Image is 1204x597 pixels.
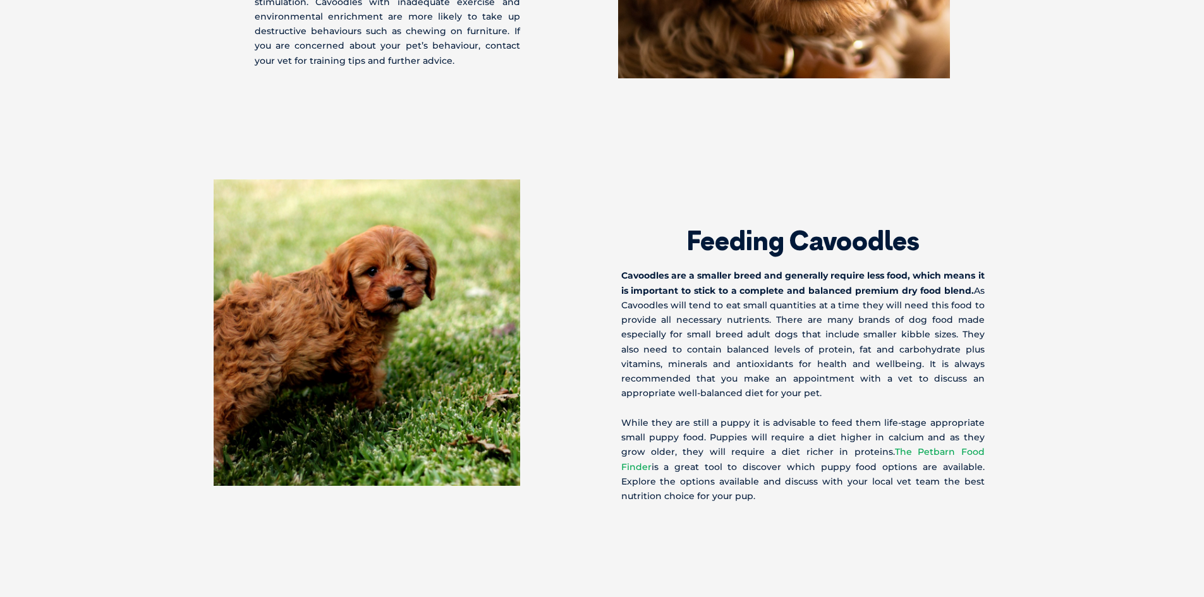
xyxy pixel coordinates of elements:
[621,446,985,472] a: The Petbarn Food Finder
[621,416,985,504] p: While they are still a puppy it is advisable to feed them life-stage appropriate small puppy food...
[621,268,985,401] p: As Cavoodles will tend to eat small quantities at a time they will need this food to provide all ...
[621,270,985,296] strong: Cavoodles are a smaller breed and generally require less food, which means it is important to sti...
[214,179,520,486] img: Cavoodle Dog Breed
[621,227,985,254] h2: Feeding Cavoodles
